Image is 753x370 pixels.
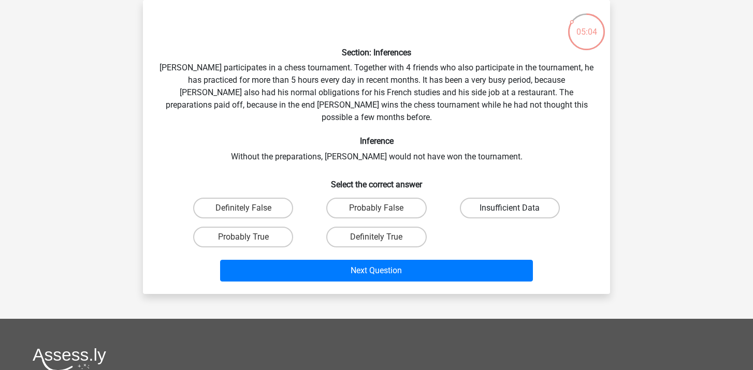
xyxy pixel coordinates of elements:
[193,198,293,218] label: Definitely False
[160,48,593,57] h6: Section: Inferences
[147,8,606,286] div: [PERSON_NAME] participates in a chess tournament. Together with 4 friends who also participate in...
[460,198,560,218] label: Insufficient Data
[160,136,593,146] h6: Inference
[220,260,533,282] button: Next Question
[160,171,593,189] h6: Select the correct answer
[326,198,426,218] label: Probably False
[193,227,293,247] label: Probably True
[326,227,426,247] label: Definitely True
[567,12,606,38] div: 05:04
